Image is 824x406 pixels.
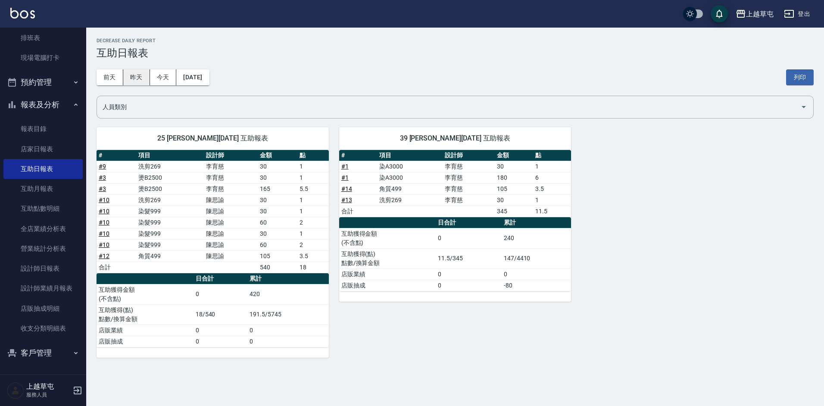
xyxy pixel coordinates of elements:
td: 2 [297,239,328,250]
td: 147/4410 [502,248,571,269]
a: 設計師日報表 [3,259,83,278]
h3: 互助日報表 [97,47,814,59]
td: 陳思諭 [204,206,258,217]
td: 李育慈 [204,161,258,172]
th: 項目 [377,150,442,161]
td: 0 [436,228,501,248]
td: 2 [297,217,328,228]
button: 昨天 [123,69,150,85]
a: 互助點數明細 [3,199,83,219]
th: 點 [533,150,571,161]
td: 0 [502,269,571,280]
table: a dense table [339,217,571,291]
h5: 上越草屯 [26,382,70,391]
td: 0 [247,336,328,347]
th: 金額 [495,150,533,161]
a: #9 [99,163,106,170]
table: a dense table [97,150,329,273]
a: #3 [99,174,106,181]
td: 105 [495,183,533,194]
td: 李育慈 [443,161,495,172]
td: 洗剪269 [377,194,442,206]
td: 0 [194,325,248,336]
td: 0 [436,280,501,291]
td: 0 [194,336,248,347]
a: 互助月報表 [3,179,83,199]
a: #13 [341,197,352,203]
td: 角質499 [377,183,442,194]
td: 陳思諭 [204,194,258,206]
td: 0 [247,325,328,336]
td: 染髮999 [136,239,204,250]
td: 洗剪269 [136,194,204,206]
td: 店販抽成 [97,336,194,347]
td: 染髮999 [136,206,204,217]
button: save [711,5,728,22]
td: 陳思諭 [204,239,258,250]
td: 染髮999 [136,228,204,239]
a: #10 [99,230,109,237]
td: 1 [297,206,328,217]
p: 服務人員 [26,391,70,399]
a: 店家日報表 [3,139,83,159]
button: 今天 [150,69,177,85]
th: 金額 [258,150,297,161]
td: 合計 [339,206,378,217]
td: 240 [502,228,571,248]
th: 設計師 [204,150,258,161]
td: 李育慈 [443,194,495,206]
a: #12 [99,253,109,259]
td: 1 [297,228,328,239]
span: 25 [PERSON_NAME][DATE] 互助報表 [107,134,318,143]
td: 李育慈 [443,183,495,194]
a: 店販抽成明細 [3,299,83,319]
td: 角質499 [136,250,204,262]
h2: Decrease Daily Report [97,38,814,44]
span: 39 [PERSON_NAME][DATE] 互助報表 [350,134,561,143]
td: 105 [258,250,297,262]
td: 李育慈 [204,172,258,183]
th: 累計 [502,217,571,228]
td: 3.5 [297,250,328,262]
a: 排班表 [3,28,83,48]
td: 30 [258,206,297,217]
td: 1 [297,194,328,206]
td: 互助獲得金額 (不含點) [339,228,436,248]
td: 60 [258,239,297,250]
td: 11.5/345 [436,248,501,269]
td: 互助獲得(點) 點數/換算金額 [97,304,194,325]
a: #1 [341,163,349,170]
a: #10 [99,197,109,203]
button: 前天 [97,69,123,85]
table: a dense table [97,273,329,347]
td: 店販業績 [339,269,436,280]
td: 30 [495,161,533,172]
td: 洗剪269 [136,161,204,172]
td: 30 [258,228,297,239]
td: 180 [495,172,533,183]
td: 店販抽成 [339,280,436,291]
th: # [97,150,136,161]
td: 染A3000 [377,172,442,183]
td: 合計 [97,262,136,273]
td: 燙B2500 [136,183,204,194]
a: #1 [341,174,349,181]
th: # [339,150,378,161]
th: 設計師 [443,150,495,161]
a: #10 [99,208,109,215]
td: 18 [297,262,328,273]
button: Open [797,100,811,114]
a: 現場電腦打卡 [3,48,83,68]
th: 日合計 [436,217,501,228]
th: 項目 [136,150,204,161]
a: #14 [341,185,352,192]
a: 收支分類明細表 [3,319,83,338]
img: Person [7,382,24,399]
td: 420 [247,284,328,304]
th: 累計 [247,273,328,284]
td: 0 [194,284,248,304]
input: 人員名稱 [100,100,797,115]
a: 互助日報表 [3,159,83,179]
td: 3.5 [533,183,571,194]
td: 互助獲得金額 (不含點) [97,284,194,304]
